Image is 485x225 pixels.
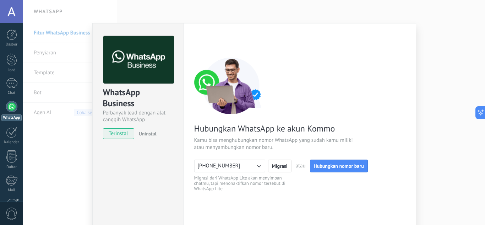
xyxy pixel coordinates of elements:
[1,68,22,73] div: Lead
[103,87,173,109] div: WhatsApp Business
[103,36,174,84] img: logo_main.png
[194,137,363,151] span: Kamu bisa menghubungkan nomor WhatsApp yang sudah kamu miliki atau menyambungkan nomor baru.
[296,162,306,170] span: atau
[1,165,22,170] div: Daftar
[136,128,157,139] button: Uninstal
[1,188,22,193] div: Mail
[1,140,22,145] div: Kalender
[194,123,363,134] span: Hubungkan WhatsApp ke akun Kommo
[314,164,364,168] span: Hubungkan nomor baru
[139,130,157,137] span: Uninstal
[310,160,368,172] button: Hubungkan nomor baru
[194,57,269,114] img: connect number
[103,128,134,139] span: terinstal
[198,162,240,170] span: [PHONE_NUMBER]
[1,91,22,95] div: Chat
[103,109,173,123] div: Perbanyak lead dengan alat canggih WhatsApp
[1,114,22,121] div: WhatsApp
[194,160,265,172] button: [PHONE_NUMBER]
[194,175,293,191] span: Migrasi dari WhatsApp Lite akan menyimpan chatmu, tapi menonaktifkan nomor tersebut di WhatsApp L...
[268,160,291,172] button: Migrasi
[1,42,22,47] div: Dasbor
[272,164,288,168] span: Migrasi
